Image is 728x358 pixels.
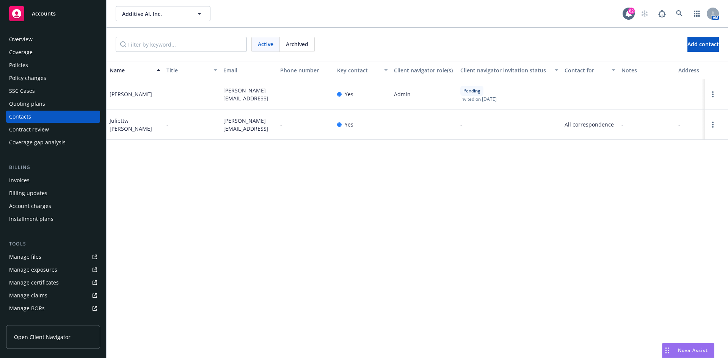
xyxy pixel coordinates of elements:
[9,315,67,327] div: Summary of insurance
[286,40,308,48] span: Archived
[223,117,274,133] span: [PERSON_NAME][EMAIL_ADDRESS]
[334,61,391,79] button: Key contact
[6,3,100,24] a: Accounts
[6,200,100,212] a: Account charges
[9,46,33,58] div: Coverage
[280,66,331,74] div: Phone number
[9,72,46,84] div: Policy changes
[672,6,687,21] a: Search
[116,6,210,21] button: Additive AI, Inc.
[9,59,28,71] div: Policies
[391,61,457,79] button: Client navigator role(s)
[9,174,30,186] div: Invoices
[689,6,704,21] a: Switch app
[9,136,66,149] div: Coverage gap analysis
[687,37,719,52] button: Add contact
[166,66,209,74] div: Title
[621,90,623,98] span: -
[9,264,57,276] div: Manage exposures
[394,90,411,98] span: Admin
[280,90,282,98] span: -
[6,240,100,248] div: Tools
[9,213,53,225] div: Installment plans
[562,61,618,79] button: Contact for
[678,90,680,98] span: -
[678,120,680,128] span: -
[9,187,47,199] div: Billing updates
[110,90,152,98] div: [PERSON_NAME]
[110,117,160,133] div: Juliettw [PERSON_NAME]
[220,61,277,79] button: Email
[460,120,462,128] span: -
[345,90,353,98] span: Yes
[628,8,635,14] div: 82
[6,124,100,136] a: Contract review
[394,66,454,74] div: Client navigator role(s)
[166,90,168,98] span: -
[6,315,100,327] a: Summary of insurance
[6,187,100,199] a: Billing updates
[9,111,31,123] div: Contacts
[277,61,334,79] button: Phone number
[345,120,353,128] span: Yes
[280,120,282,128] span: -
[460,96,497,102] span: Invited on [DATE]
[654,6,670,21] a: Report a Bug
[9,277,59,289] div: Manage certificates
[565,90,566,98] span: -
[163,61,220,79] button: Title
[6,111,100,123] a: Contacts
[9,302,45,314] div: Manage BORs
[6,164,100,171] div: Billing
[6,289,100,302] a: Manage claims
[9,289,47,302] div: Manage claims
[6,264,100,276] a: Manage exposures
[708,90,717,99] a: Open options
[9,85,35,97] div: SSC Cases
[122,10,188,18] span: Additive AI, Inc.
[9,98,45,110] div: Quoting plans
[337,66,380,74] div: Key contact
[637,6,652,21] a: Start snowing
[463,88,480,94] span: Pending
[565,66,607,74] div: Contact for
[9,200,51,212] div: Account charges
[6,251,100,263] a: Manage files
[223,86,274,102] span: [PERSON_NAME][EMAIL_ADDRESS]
[6,136,100,149] a: Coverage gap analysis
[460,66,550,74] div: Client navigator invitation status
[6,33,100,45] a: Overview
[6,213,100,225] a: Installment plans
[662,343,672,358] div: Drag to move
[258,40,273,48] span: Active
[6,59,100,71] a: Policies
[107,61,163,79] button: Name
[9,251,41,263] div: Manage files
[662,343,714,358] button: Nova Assist
[6,98,100,110] a: Quoting plans
[621,66,672,74] div: Notes
[565,120,615,128] span: All correspondence
[6,174,100,186] a: Invoices
[9,124,49,136] div: Contract review
[708,120,717,129] a: Open options
[6,72,100,84] a: Policy changes
[687,41,719,48] span: Add contact
[14,333,71,341] span: Open Client Navigator
[110,66,152,74] div: Name
[6,277,100,289] a: Manage certificates
[618,61,675,79] button: Notes
[166,120,168,128] span: -
[457,61,562,79] button: Client navigator invitation status
[32,11,56,17] span: Accounts
[223,66,274,74] div: Email
[6,85,100,97] a: SSC Cases
[678,347,708,353] span: Nova Assist
[116,37,247,52] input: Filter by keyword...
[6,302,100,314] a: Manage BORs
[9,33,33,45] div: Overview
[6,46,100,58] a: Coverage
[621,120,623,128] span: -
